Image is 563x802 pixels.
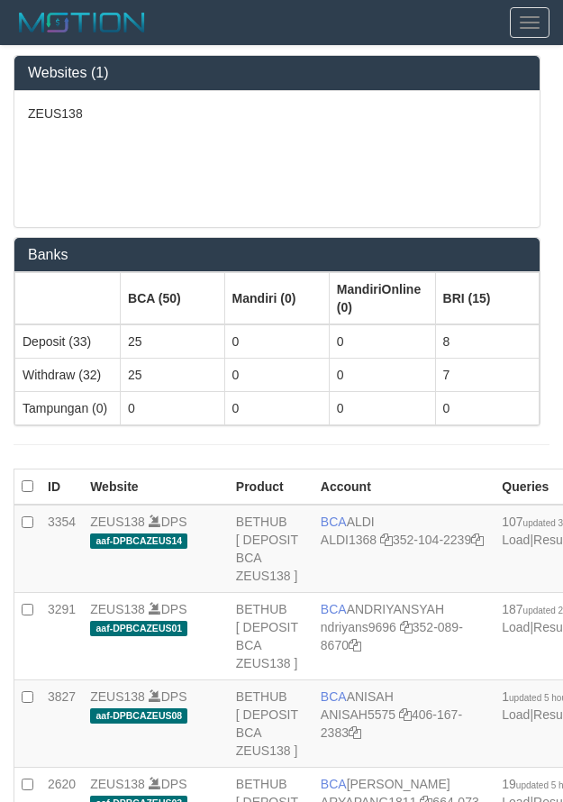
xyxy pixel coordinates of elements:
[83,680,229,768] td: DPS
[41,680,83,768] td: 3827
[329,324,435,359] td: 0
[329,359,435,392] td: 0
[435,273,539,325] th: Group: activate to sort column ascending
[229,593,313,680] td: BETHUB [ DEPOSIT BCA ZEUS138 ]
[28,65,526,81] h3: Websites (1)
[41,469,83,506] th: ID
[14,9,150,36] img: MOTION_logo.png
[399,707,412,722] a: Copy ANISAH5575 to clipboard
[321,689,347,704] span: BCA
[329,273,435,325] th: Group: activate to sort column ascending
[121,359,225,392] td: 25
[229,469,313,506] th: Product
[321,515,347,529] span: BCA
[15,324,121,359] td: Deposit (33)
[435,324,539,359] td: 8
[502,533,530,547] a: Load
[321,533,377,547] a: ALDI1368
[380,533,393,547] a: Copy ALDI1368 to clipboard
[15,392,121,425] td: Tampungan (0)
[83,505,229,593] td: DPS
[229,680,313,768] td: BETHUB [ DEPOSIT BCA ZEUS138 ]
[502,707,530,722] a: Load
[435,359,539,392] td: 7
[435,392,539,425] td: 0
[321,620,396,634] a: ndriyans9696
[313,593,495,680] td: ANDRIYANSYAH 352-089-8670
[90,708,187,724] span: aaf-DPBCAZEUS08
[229,505,313,593] td: BETHUB [ DEPOSIT BCA ZEUS138 ]
[90,533,187,549] span: aaf-DPBCAZEUS14
[349,638,361,652] a: Copy 3520898670 to clipboard
[90,689,145,704] a: ZEUS138
[90,621,187,636] span: aaf-DPBCAZEUS01
[502,620,530,634] a: Load
[313,505,495,593] td: ALDI 352-104-2239
[15,359,121,392] td: Withdraw (32)
[321,707,395,722] a: ANISAH5575
[321,777,347,791] span: BCA
[329,392,435,425] td: 0
[313,469,495,506] th: Account
[28,247,526,263] h3: Banks
[121,392,225,425] td: 0
[313,680,495,768] td: ANISAH 406-167-2383
[224,324,329,359] td: 0
[224,273,329,325] th: Group: activate to sort column ascending
[224,359,329,392] td: 0
[90,515,145,529] a: ZEUS138
[90,602,145,616] a: ZEUS138
[471,533,484,547] a: Copy 3521042239 to clipboard
[83,469,229,506] th: Website
[400,620,413,634] a: Copy ndriyans9696 to clipboard
[41,593,83,680] td: 3291
[349,725,361,740] a: Copy 4061672383 to clipboard
[15,273,121,325] th: Group: activate to sort column ascending
[121,324,225,359] td: 25
[90,777,145,791] a: ZEUS138
[321,602,347,616] span: BCA
[83,593,229,680] td: DPS
[121,273,225,325] th: Group: activate to sort column ascending
[28,105,526,123] p: ZEUS138
[224,392,329,425] td: 0
[41,505,83,593] td: 3354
